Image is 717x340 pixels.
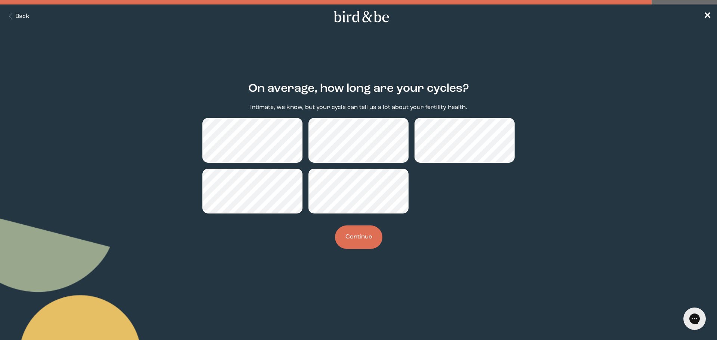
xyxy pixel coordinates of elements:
[335,225,382,249] button: Continue
[250,103,467,112] p: Intimate, we know, but your cycle can tell us a lot about your fertility health.
[248,80,469,97] h2: On average, how long are your cycles?
[6,12,30,21] button: Back Button
[680,305,710,333] iframe: Gorgias live chat messenger
[704,12,711,21] span: ✕
[704,10,711,23] a: ✕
